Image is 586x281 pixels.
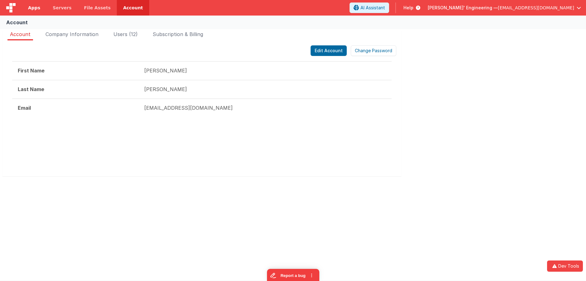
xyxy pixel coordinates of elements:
[139,99,392,117] td: [EMAIL_ADDRESS][DOMAIN_NAME]
[18,86,44,92] strong: Last Name
[18,105,31,111] strong: Email
[351,45,396,56] button: Change Password
[84,5,111,11] span: File Assets
[139,80,392,99] td: [PERSON_NAME]
[28,5,40,11] span: Apps
[18,67,45,74] strong: First Name
[53,5,71,11] span: Servers
[428,5,581,11] button: [PERSON_NAME]' Engineering — [EMAIL_ADDRESS][DOMAIN_NAME]
[498,5,574,11] span: [EMAIL_ADDRESS][DOMAIN_NAME]
[10,31,31,37] span: Account
[45,31,98,37] span: Company Information
[428,5,498,11] span: [PERSON_NAME]' Engineering —
[360,5,385,11] span: AI Assistant
[139,62,392,80] td: [PERSON_NAME]
[350,2,389,13] button: AI Assistant
[547,260,583,272] button: Dev Tools
[403,5,413,11] span: Help
[153,31,203,37] span: Subscription & Billing
[311,45,347,56] button: Edit Account
[113,31,138,37] span: Users (12)
[6,19,28,26] div: Account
